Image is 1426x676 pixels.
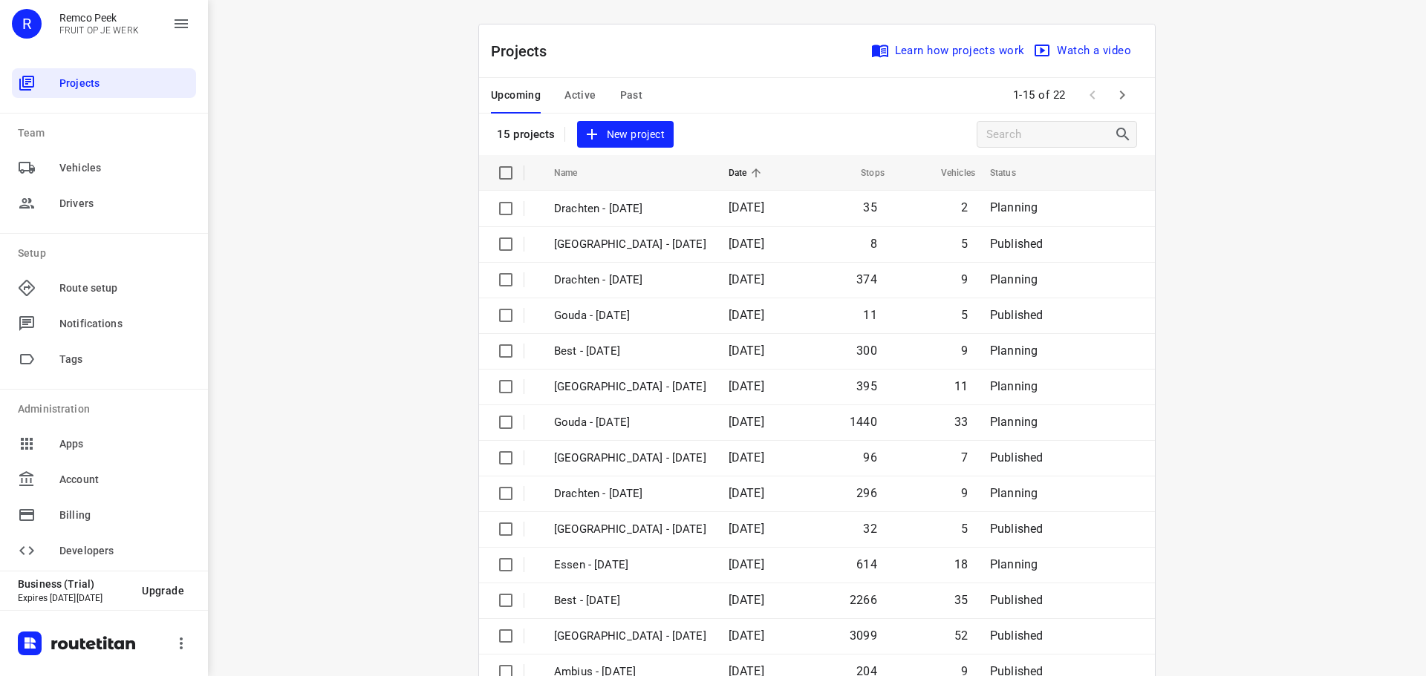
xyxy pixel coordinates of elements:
p: Gouda - Tuesday [554,414,706,431]
p: Drachten - Wednesday [554,272,706,289]
p: Expires [DATE][DATE] [18,593,130,603]
span: 1-15 of 22 [1007,79,1072,111]
p: Setup [18,246,196,261]
span: 35 [863,200,876,214]
span: Previous Page [1078,80,1107,110]
span: 2266 [850,593,877,607]
span: 7 [961,450,968,465]
span: Active [564,86,596,105]
span: Past [620,86,643,105]
span: [DATE] [729,450,764,465]
span: Route setup [59,280,190,296]
span: Published [990,237,1044,251]
div: Apps [12,429,196,459]
div: Tags [12,344,196,374]
button: New project [577,121,674,148]
span: Planning [990,344,1038,358]
p: Gouda - Wednesday [554,307,706,324]
p: Zwolle - Tuesday [554,378,706,396]
div: Developers [12,536,196,565]
span: Vehicles [922,164,975,182]
span: Stops [841,164,885,182]
span: 9 [961,486,968,500]
p: Business (Trial) [18,578,130,590]
span: [DATE] [729,415,764,429]
div: Vehicles [12,153,196,183]
div: Search [1114,125,1136,143]
p: Team [18,125,196,141]
span: 296 [856,486,877,500]
span: Date [729,164,766,182]
span: 11 [954,379,968,393]
span: [DATE] [729,629,764,643]
p: Essen - Monday [554,557,706,574]
span: Published [990,450,1044,465]
span: 614 [856,557,877,571]
span: 374 [856,272,877,286]
p: Drachten - Tuesday [554,485,706,502]
span: Drivers [59,196,190,211]
span: Vehicles [59,160,190,176]
span: Upgrade [142,585,184,597]
span: Published [990,522,1044,536]
span: Planning [990,200,1038,214]
p: Best - Tuesday [554,343,706,360]
span: 33 [954,415,968,429]
span: 395 [856,379,877,393]
span: Published [990,629,1044,643]
p: FRUIT OP JE WERK [59,25,139,36]
p: Gemeente Rotterdam - Monday [554,521,706,538]
input: Search projects [986,123,1114,146]
span: [DATE] [729,237,764,251]
span: Published [990,308,1044,322]
span: [DATE] [729,557,764,571]
span: 18 [954,557,968,571]
p: 15 projects [497,128,556,141]
span: Account [59,472,190,488]
div: Projects [12,68,196,98]
p: Projects [491,40,559,62]
div: Billing [12,500,196,530]
button: Upgrade [130,577,196,604]
span: 9 [961,272,968,286]
p: Remco Peek [59,12,139,24]
span: [DATE] [729,522,764,536]
span: Tags [59,352,190,367]
span: [DATE] [729,308,764,322]
p: Administration [18,401,196,417]
div: Drivers [12,188,196,218]
span: Apps [59,436,190,452]
span: [DATE] [729,200,764,214]
span: 32 [863,522,876,536]
span: 1440 [850,415,877,429]
span: Planning [990,557,1038,571]
span: 5 [961,522,968,536]
span: Developers [59,543,190,559]
span: [DATE] [729,344,764,358]
span: Published [990,593,1044,607]
div: R [12,9,42,39]
span: 8 [870,237,877,251]
span: [DATE] [729,272,764,286]
span: 9 [961,344,968,358]
span: [DATE] [729,379,764,393]
span: 5 [961,308,968,322]
span: [DATE] [729,486,764,500]
span: 2 [961,200,968,214]
span: Planning [990,486,1038,500]
span: [DATE] [729,593,764,607]
span: 3099 [850,629,877,643]
div: Route setup [12,273,196,303]
span: 35 [954,593,968,607]
p: Gemeente Rotterdam - Tuesday [554,450,706,467]
span: 300 [856,344,877,358]
span: Name [554,164,597,182]
span: 96 [863,450,876,465]
span: Upcoming [491,86,541,105]
span: Planning [990,379,1038,393]
p: Zwolle - Monday [554,628,706,645]
p: Best - Monday [554,592,706,609]
span: 5 [961,237,968,251]
span: Billing [59,508,190,523]
span: 52 [954,629,968,643]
